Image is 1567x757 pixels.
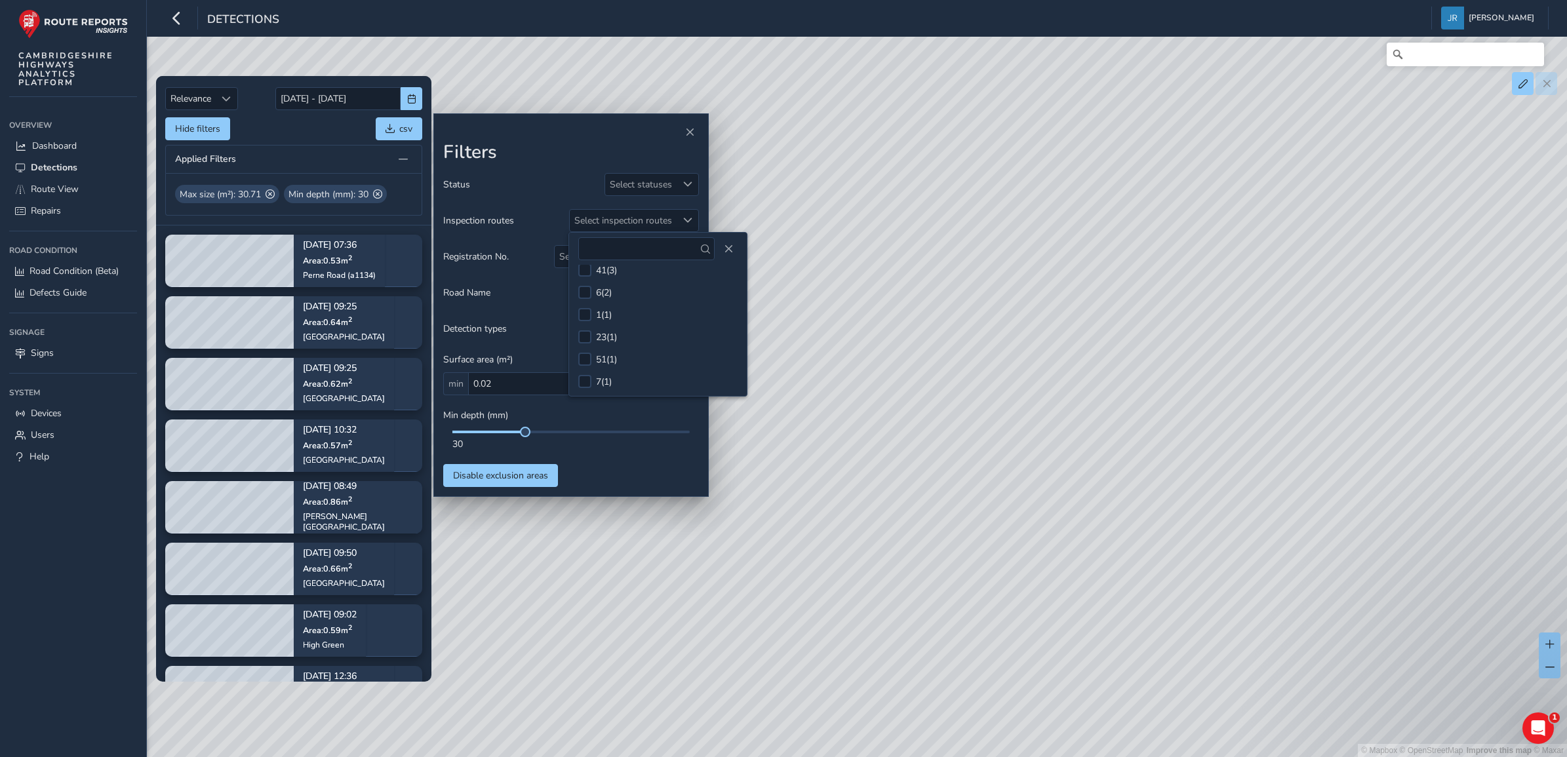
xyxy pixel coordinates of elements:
[443,142,699,164] h2: Filters
[443,178,470,191] span: Status
[32,140,77,152] span: Dashboard
[1441,7,1539,29] button: [PERSON_NAME]
[443,250,509,263] span: Registration No.
[303,511,413,532] div: [PERSON_NAME][GEOGRAPHIC_DATA]
[348,314,352,324] sup: 2
[9,178,137,200] a: Route View
[303,378,352,389] span: Area: 0.62 m
[1441,7,1464,29] img: diamond-layout
[303,254,352,265] span: Area: 0.53 m
[18,9,128,39] img: rr logo
[303,316,352,327] span: Area: 0.64 m
[348,376,352,385] sup: 2
[31,161,77,174] span: Detections
[9,282,137,303] a: Defects Guide
[288,187,368,201] span: Min depth (mm): 30
[303,454,385,465] div: [GEOGRAPHIC_DATA]
[303,624,352,635] span: Area: 0.59 m
[303,610,357,619] p: [DATE] 09:02
[303,482,413,491] p: [DATE] 08:49
[303,439,352,450] span: Area: 0.57 m
[9,342,137,364] a: Signs
[180,187,261,201] span: Max size (m²): 30.71
[303,639,357,650] div: High Green
[9,135,137,157] a: Dashboard
[31,429,54,441] span: Users
[31,204,61,217] span: Repairs
[30,265,119,277] span: Road Condition (Beta)
[303,549,385,558] p: [DATE] 09:50
[9,383,137,402] div: System
[596,309,612,321] div: 1 ( 1 )
[9,446,137,467] a: Help
[348,622,352,632] sup: 2
[596,286,612,299] div: 6 ( 2 )
[207,11,279,29] span: Detections
[348,560,352,570] sup: 2
[303,393,385,403] div: [GEOGRAPHIC_DATA]
[303,672,385,681] p: [DATE] 12:36
[216,88,237,109] div: Sort by Date
[443,286,490,299] span: Road Name
[1387,43,1544,66] input: Search
[303,331,385,341] div: [GEOGRAPHIC_DATA]
[376,117,422,140] button: csv
[9,402,137,424] a: Devices
[468,372,570,395] input: 0
[570,210,677,231] div: Select inspection routes
[9,322,137,342] div: Signage
[596,376,612,388] div: 7 ( 1 )
[165,117,230,140] button: Hide filters
[31,407,62,419] span: Devices
[303,562,352,573] span: Area: 0.66 m
[175,155,236,164] span: Applied Filters
[348,494,352,503] sup: 2
[9,260,137,282] a: Road Condition (Beta)
[596,264,617,277] div: 41 ( 3 )
[303,364,385,373] p: [DATE] 09:25
[719,240,738,258] button: Close
[31,183,79,195] span: Route View
[348,252,352,262] sup: 2
[443,372,468,395] span: min
[605,174,677,195] div: Select statuses
[452,438,690,450] div: 30
[31,347,54,359] span: Signs
[30,450,49,463] span: Help
[303,495,352,507] span: Area: 0.86 m
[9,157,137,178] a: Detections
[443,409,508,421] span: Min depth (mm)
[303,302,385,311] p: [DATE] 09:25
[9,115,137,135] div: Overview
[30,286,87,299] span: Defects Guide
[596,353,617,366] div: 51 ( 1 )
[9,241,137,260] div: Road Condition
[1469,7,1534,29] span: [PERSON_NAME]
[443,322,507,335] span: Detection types
[9,424,137,446] a: Users
[303,269,376,280] div: Perne Road (a1134)
[303,577,385,588] div: [GEOGRAPHIC_DATA]
[443,464,558,487] button: Disable exclusion areas
[303,241,376,250] p: [DATE] 07:36
[399,123,412,135] span: csv
[1522,712,1554,744] iframe: Intercom live chat
[9,200,137,222] a: Repairs
[1549,712,1560,723] span: 1
[443,214,514,227] span: Inspection routes
[596,331,617,343] div: 23 ( 1 )
[166,88,216,109] span: Relevance
[348,437,352,447] sup: 2
[681,123,699,142] button: Close
[555,246,677,267] div: Select registration numbers
[303,425,385,435] p: [DATE] 10:32
[18,51,113,87] span: CAMBRIDGESHIRE HIGHWAYS ANALYTICS PLATFORM
[443,353,513,366] span: Surface area (m²)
